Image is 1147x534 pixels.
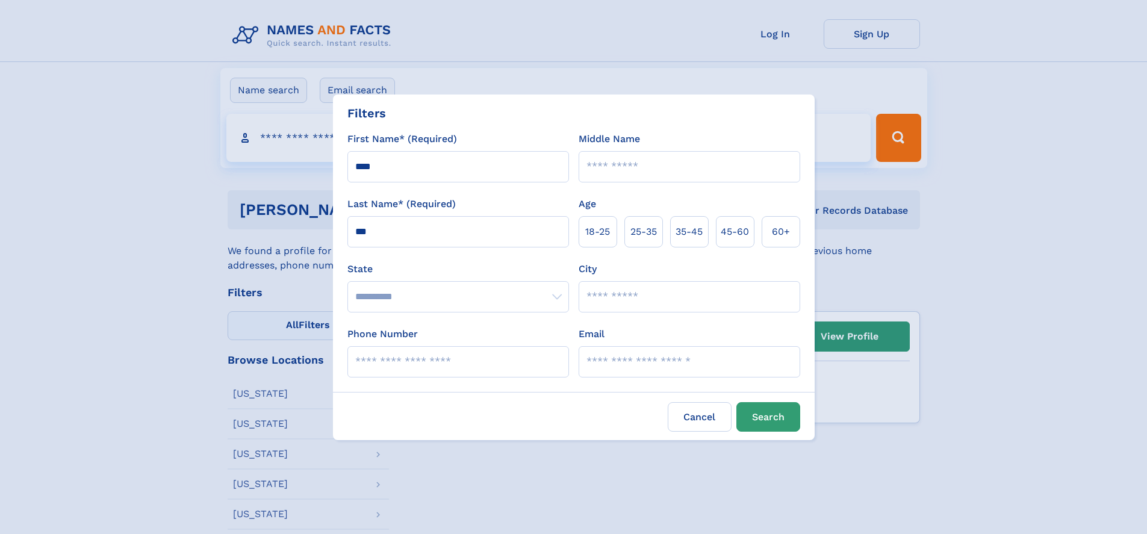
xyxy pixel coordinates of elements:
label: Email [579,327,605,341]
span: 45‑60 [721,225,749,239]
label: City [579,262,597,276]
div: Filters [347,104,386,122]
label: Cancel [668,402,732,432]
label: Last Name* (Required) [347,197,456,211]
label: State [347,262,569,276]
label: Age [579,197,596,211]
label: Phone Number [347,327,418,341]
button: Search [736,402,800,432]
span: 25‑35 [630,225,657,239]
label: Middle Name [579,132,640,146]
span: 18‑25 [585,225,610,239]
span: 60+ [772,225,790,239]
label: First Name* (Required) [347,132,457,146]
span: 35‑45 [676,225,703,239]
